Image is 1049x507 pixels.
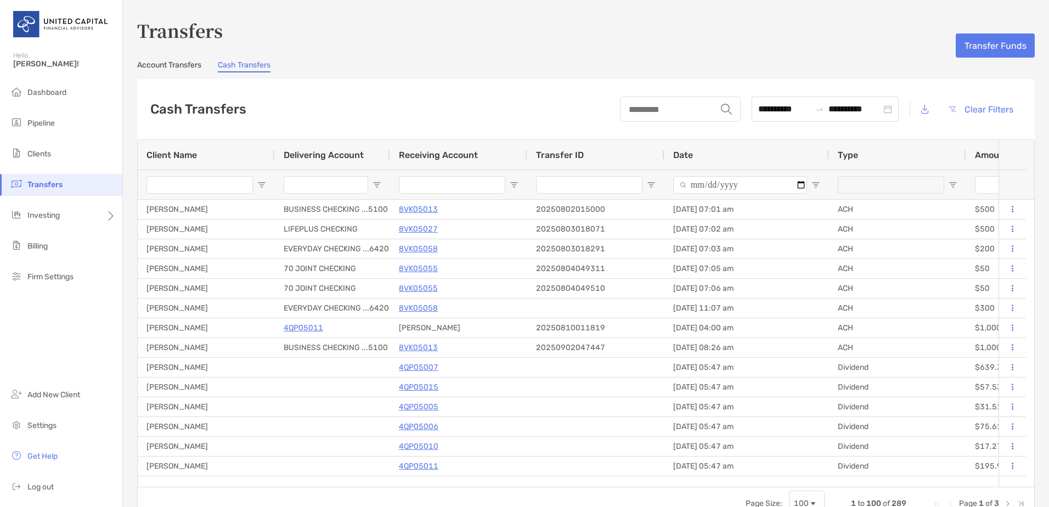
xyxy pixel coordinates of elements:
span: Log out [27,482,54,492]
span: Amount [975,150,1008,160]
span: Client Name [146,150,197,160]
div: Dividend [829,397,966,416]
a: Cash Transfers [218,60,270,72]
div: Dividend [829,358,966,377]
div: ACH [829,219,966,239]
a: 8VK05058 [399,242,438,256]
img: United Capital Logo [13,4,109,44]
input: Receiving Account Filter Input [399,176,505,194]
div: [PERSON_NAME] [138,318,275,337]
div: [DATE] 07:02 am [664,219,829,239]
p: BUSINESS CHECKING ...5100 [284,341,388,354]
p: 4QP05011 [399,459,438,473]
div: [PERSON_NAME] [138,476,275,495]
button: Transfer Funds [956,33,1035,58]
div: [PERSON_NAME] [138,259,275,278]
div: [PERSON_NAME] [138,279,275,298]
button: Open Filter Menu [811,181,820,189]
h2: Cash Transfers [150,102,246,117]
button: Clear Filters [940,97,1022,121]
a: 4QP05005 [399,400,438,414]
span: Get Help [27,452,58,461]
div: ACH [829,298,966,318]
a: 4QP05011 [284,321,323,335]
a: 8VK05013 [399,202,438,216]
button: Open Filter Menu [949,181,957,189]
div: Dividend [829,476,966,495]
a: 4QP05010 [399,440,438,453]
span: Add New Client [27,390,80,399]
button: Open Filter Menu [257,181,266,189]
div: [DATE] 07:05 am [664,259,829,278]
img: firm-settings icon [10,269,23,283]
img: input icon [721,104,732,115]
div: Dividend [829,457,966,476]
div: [PERSON_NAME] [138,358,275,377]
div: [PERSON_NAME] [138,378,275,397]
img: pipeline icon [10,116,23,129]
p: 70 JOINT CHECKING [284,281,356,295]
p: LIFEPLUS CHECKING [284,222,358,236]
div: [DATE] 05:47 am [664,476,829,495]
div: [DATE] 05:47 am [664,358,829,377]
a: 4QP05006 [399,420,438,433]
a: 8VK05013 [399,341,438,354]
div: ACH [829,200,966,219]
div: 20250803018291 [527,239,664,258]
div: [PERSON_NAME] [138,200,275,219]
input: Transfer ID Filter Input [536,176,642,194]
input: Delivering Account Filter Input [284,176,368,194]
div: [DATE] 04:00 am [664,318,829,337]
a: 4QP05007 [399,360,438,374]
p: EVERYDAY CHECKING ...6420 [284,242,389,256]
div: [DATE] 05:47 am [664,437,829,456]
span: Firm Settings [27,272,74,281]
div: [PERSON_NAME] [138,457,275,476]
img: billing icon [10,239,23,252]
span: Date [673,150,693,160]
div: [PERSON_NAME] [138,219,275,239]
div: ACH [829,338,966,357]
a: 8VK05055 [399,281,438,295]
a: 8VK05027 [399,222,438,236]
div: ACH [829,239,966,258]
span: swap-right [815,105,824,114]
button: Open Filter Menu [373,181,381,189]
div: 20250902047447 [527,338,664,357]
p: BUSINESS CHECKING ...5100 [284,202,388,216]
img: investing icon [10,208,23,221]
div: [PERSON_NAME] [138,437,275,456]
span: Transfers [27,180,63,189]
img: transfers icon [10,177,23,190]
p: 8VK05055 [399,262,438,275]
span: [PERSON_NAME]! [13,59,116,69]
div: Dividend [829,378,966,397]
span: Transfer ID [536,150,584,160]
div: [DATE] 05:47 am [664,378,829,397]
button: Open Filter Menu [510,181,518,189]
div: [PERSON_NAME] [138,338,275,357]
p: EVERYDAY CHECKING ...6420 [284,301,389,315]
span: Pipeline [27,119,55,128]
span: Clients [27,149,51,159]
div: ACH [829,259,966,278]
span: Dashboard [27,88,66,97]
div: [DATE] 07:01 am [664,200,829,219]
img: dashboard icon [10,85,23,98]
div: [DATE] 07:03 am [664,239,829,258]
div: [DATE] 08:26 am [664,338,829,357]
a: Account Transfers [137,60,201,72]
p: 70 JOINT CHECKING [284,262,356,275]
span: Billing [27,241,48,251]
button: Open Filter Menu [647,181,656,189]
img: add_new_client icon [10,387,23,401]
input: Client Name Filter Input [146,176,253,194]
